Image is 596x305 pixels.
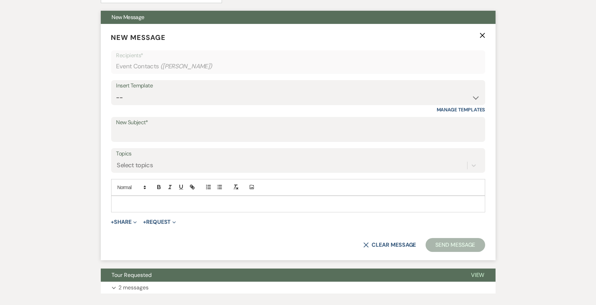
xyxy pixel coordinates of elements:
button: 2 messages [101,282,496,294]
span: View [471,271,484,279]
span: ( [PERSON_NAME] ) [160,62,212,71]
button: Share [111,219,137,225]
span: Tour Requested [112,271,152,279]
p: Recipients* [116,51,480,60]
div: Select topics [117,161,153,170]
div: Insert Template [116,81,480,91]
a: Manage Templates [437,107,485,113]
span: New Message [112,14,144,21]
div: Event Contacts [116,60,480,73]
span: + [111,219,114,225]
button: Send Message [426,238,485,252]
button: Request [143,219,176,225]
p: 2 messages [119,283,149,292]
button: Tour Requested [101,269,460,282]
span: New Message [111,33,166,42]
label: New Subject* [116,118,480,128]
label: Topics [116,149,480,159]
button: Clear message [363,242,416,248]
span: + [143,219,146,225]
button: View [460,269,496,282]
